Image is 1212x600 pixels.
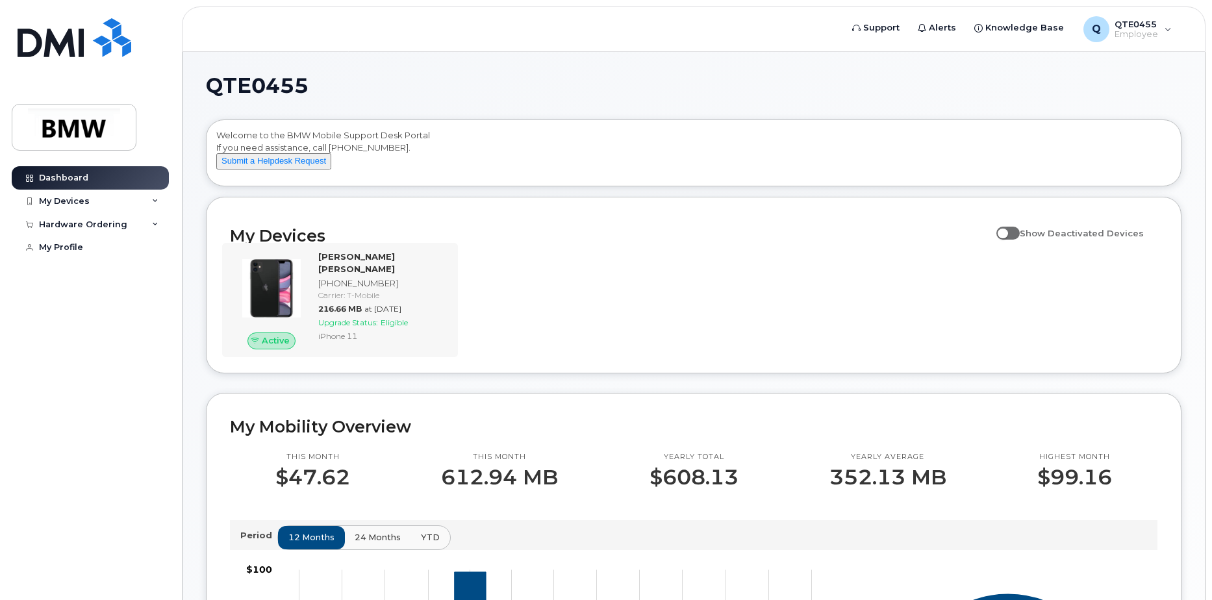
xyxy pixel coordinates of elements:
[318,277,445,290] div: [PHONE_NUMBER]
[216,129,1171,181] div: Welcome to the BMW Mobile Support Desk Portal If you need assistance, call [PHONE_NUMBER].
[829,466,946,489] p: 352.13 MB
[421,531,440,544] span: YTD
[441,452,558,462] p: This month
[275,452,350,462] p: This month
[240,529,277,542] p: Period
[364,304,401,314] span: at [DATE]
[318,331,445,342] div: iPhone 11
[230,417,1157,436] h2: My Mobility Overview
[318,251,395,274] strong: [PERSON_NAME] [PERSON_NAME]
[275,466,350,489] p: $47.62
[230,226,990,245] h2: My Devices
[318,304,362,314] span: 216.66 MB
[206,76,309,95] span: QTE0455
[829,452,946,462] p: Yearly average
[1155,544,1202,590] iframe: Messenger Launcher
[996,221,1007,231] input: Show Deactivated Devices
[355,531,401,544] span: 24 months
[381,318,408,327] span: Eligible
[240,257,303,319] img: iPhone_11.jpg
[650,452,739,462] p: Yearly total
[216,155,331,166] a: Submit a Helpdesk Request
[230,251,450,349] a: Active[PERSON_NAME] [PERSON_NAME][PHONE_NUMBER]Carrier: T-Mobile216.66 MBat [DATE]Upgrade Status:...
[318,318,378,327] span: Upgrade Status:
[1037,452,1112,462] p: Highest month
[441,466,558,489] p: 612.94 MB
[318,290,445,301] div: Carrier: T-Mobile
[262,334,290,347] span: Active
[216,153,331,169] button: Submit a Helpdesk Request
[1037,466,1112,489] p: $99.16
[1020,228,1144,238] span: Show Deactivated Devices
[246,564,272,575] tspan: $100
[650,466,739,489] p: $608.13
